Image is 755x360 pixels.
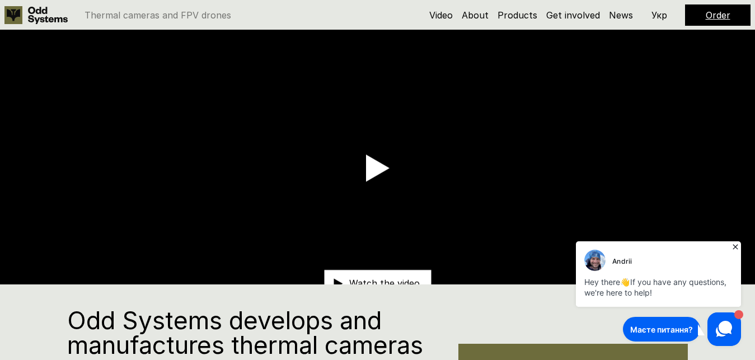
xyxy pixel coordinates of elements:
p: Thermal cameras and FPV drones [85,11,231,20]
p: Укр [651,11,667,20]
a: Products [498,10,537,21]
iframe: HelpCrunch [573,238,744,349]
a: News [609,10,633,21]
a: Video [429,10,453,21]
a: Order [706,10,730,21]
p: Watch the video [349,279,420,288]
a: Get involved [546,10,600,21]
a: About [462,10,489,21]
